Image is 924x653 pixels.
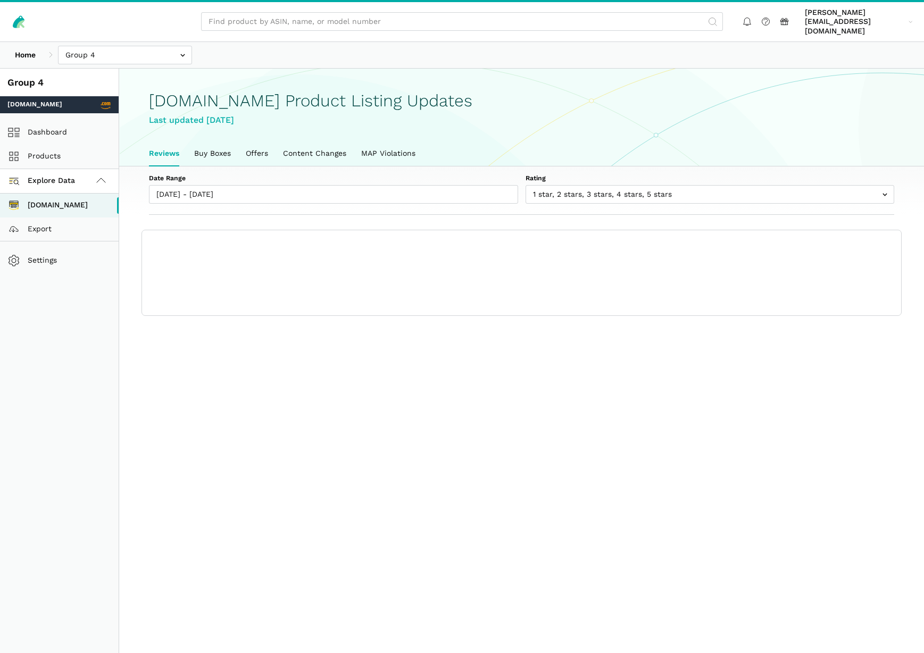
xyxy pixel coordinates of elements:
a: Offers [238,141,276,166]
a: [PERSON_NAME][EMAIL_ADDRESS][DOMAIN_NAME] [801,6,917,38]
a: MAP Violations [354,141,423,166]
a: Reviews [141,141,187,166]
div: Last updated [DATE] [149,114,894,127]
span: [PERSON_NAME][EMAIL_ADDRESS][DOMAIN_NAME] [805,8,905,36]
input: Find product by ASIN, name, or model number [201,12,723,31]
span: Explore Data [11,174,75,187]
a: Home [7,46,43,64]
a: Buy Boxes [187,141,238,166]
label: Date Range [149,174,518,183]
input: Group 4 [58,46,192,64]
label: Rating [526,174,895,183]
span: [DOMAIN_NAME] [7,100,62,110]
div: Group 4 [7,76,111,89]
h1: [DOMAIN_NAME] Product Listing Updates [149,91,894,110]
input: 1 star, 2 stars, 3 stars, 4 stars, 5 stars [526,185,895,204]
a: Content Changes [276,141,354,166]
